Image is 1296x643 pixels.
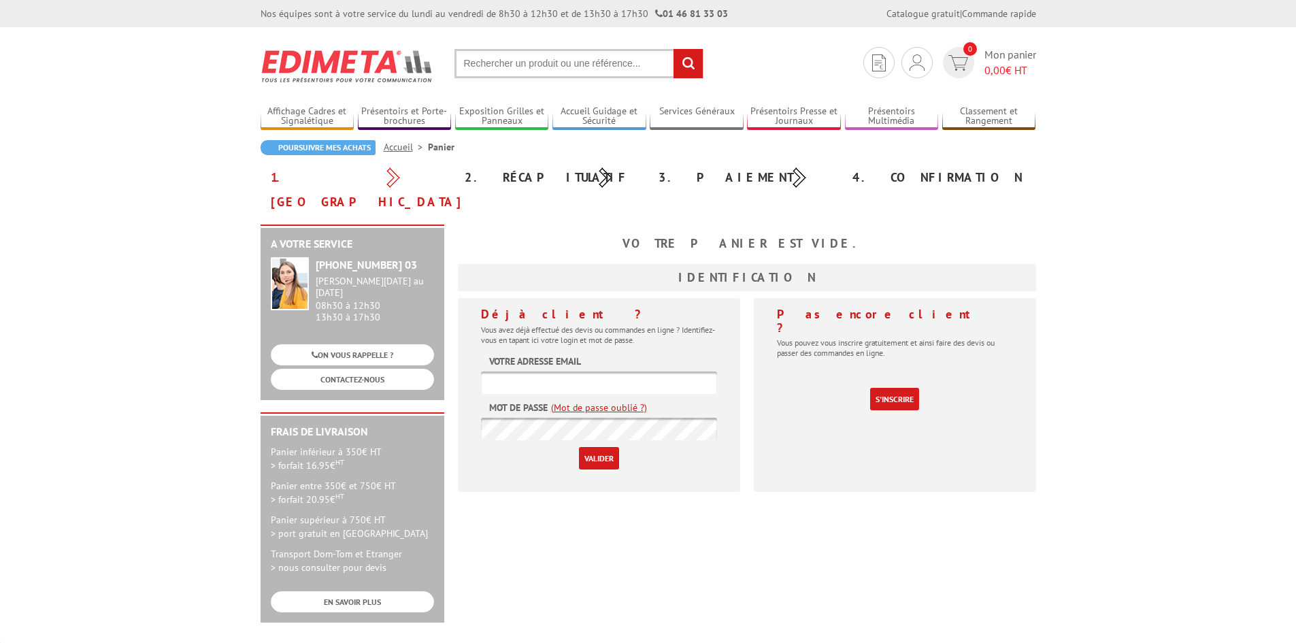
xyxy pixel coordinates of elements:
a: devis rapide 0 Mon panier 0,00€ HT [940,47,1036,78]
div: 1. [GEOGRAPHIC_DATA] [261,165,454,214]
a: Commande rapide [962,7,1036,20]
a: Exposition Grilles et Panneaux [455,105,549,128]
h2: Frais de Livraison [271,426,434,438]
img: devis rapide [948,55,968,71]
li: Panier [428,140,454,154]
img: Edimeta [261,41,434,91]
a: (Mot de passe oublié ?) [551,401,647,414]
p: Panier entre 350€ et 750€ HT [271,479,434,506]
div: 4. Confirmation [842,165,1036,190]
a: S'inscrire [870,388,919,410]
h4: Déjà client ? [481,308,717,321]
div: 08h30 à 12h30 13h30 à 17h30 [316,276,434,323]
sup: HT [335,491,344,501]
h3: Identification [458,264,1036,291]
div: [PERSON_NAME][DATE] au [DATE] [316,276,434,299]
a: Affichage Cadres et Signalétique [261,105,354,128]
input: Valider [579,447,619,469]
img: devis rapide [872,54,886,71]
strong: 01 46 81 33 03 [655,7,728,20]
div: Nos équipes sont à votre service du lundi au vendredi de 8h30 à 12h30 et de 13h30 à 17h30 [261,7,728,20]
label: Votre adresse email [489,355,581,368]
span: > forfait 20.95€ [271,493,344,506]
input: rechercher [674,49,703,78]
p: Transport Dom-Tom et Etranger [271,547,434,574]
input: Rechercher un produit ou une référence... [454,49,703,78]
h4: Pas encore client ? [777,308,1013,335]
label: Mot de passe [489,401,548,414]
p: Vous pouvez vous inscrire gratuitement et ainsi faire des devis ou passer des commandes en ligne. [777,337,1013,358]
h2: A votre service [271,238,434,250]
a: Classement et Rangement [942,105,1036,128]
p: Panier supérieur à 750€ HT [271,513,434,540]
div: 3. Paiement [648,165,842,190]
div: 2. Récapitulatif [454,165,648,190]
span: 0,00 [984,63,1006,77]
span: 0 [963,42,977,56]
strong: [PHONE_NUMBER] 03 [316,258,417,271]
span: Mon panier [984,47,1036,78]
a: Présentoirs Multimédia [845,105,939,128]
a: ON VOUS RAPPELLE ? [271,344,434,365]
b: Votre panier est vide. [622,235,871,251]
a: CONTACTEZ-NOUS [271,369,434,390]
a: Catalogue gratuit [886,7,960,20]
a: Accueil Guidage et Sécurité [552,105,646,128]
div: | [886,7,1036,20]
a: Présentoirs Presse et Journaux [747,105,841,128]
a: Accueil [384,141,428,153]
span: > forfait 16.95€ [271,459,344,472]
sup: HT [335,457,344,467]
img: devis rapide [910,54,925,71]
p: Panier inférieur à 350€ HT [271,445,434,472]
p: Vous avez déjà effectué des devis ou commandes en ligne ? Identifiez-vous en tapant ici votre log... [481,325,717,345]
a: Services Généraux [650,105,744,128]
span: € HT [984,63,1036,78]
img: widget-service.jpg [271,257,309,310]
span: > port gratuit en [GEOGRAPHIC_DATA] [271,527,428,540]
a: EN SAVOIR PLUS [271,591,434,612]
a: Présentoirs et Porte-brochures [358,105,452,128]
a: Poursuivre mes achats [261,140,376,155]
span: > nous consulter pour devis [271,561,386,574]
